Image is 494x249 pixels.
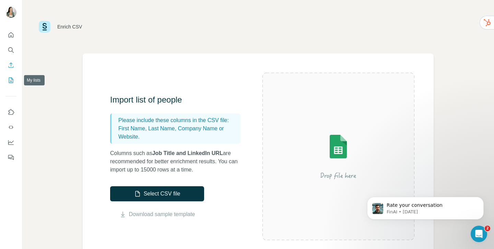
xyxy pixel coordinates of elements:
[118,116,238,125] p: Please include these columns in the CSV file:
[5,44,16,56] button: Search
[5,106,16,118] button: Use Surfe on LinkedIn
[5,7,16,18] img: Avatar
[471,226,487,242] iframe: Intercom live chat
[5,74,16,86] button: My lists
[152,150,223,156] span: Job Title and LinkedIn URL
[129,210,195,218] a: Download sample template
[110,149,247,174] p: Columns such as are recommended for better enrichment results. You can import up to 15000 rows at...
[277,115,400,198] img: Surfe Illustration - Drop file here or select below
[5,151,16,164] button: Feedback
[39,21,50,33] img: Surfe Logo
[57,23,82,30] div: Enrich CSV
[110,210,204,218] button: Download sample template
[5,29,16,41] button: Quick start
[5,121,16,133] button: Use Surfe API
[5,136,16,149] button: Dashboard
[118,125,238,141] p: First Name, Last Name, Company Name or Website.
[357,182,494,230] iframe: Intercom notifications message
[110,94,247,105] h3: Import list of people
[110,186,204,201] button: Select CSV file
[485,226,490,231] span: 2
[5,59,16,71] button: Enrich CSV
